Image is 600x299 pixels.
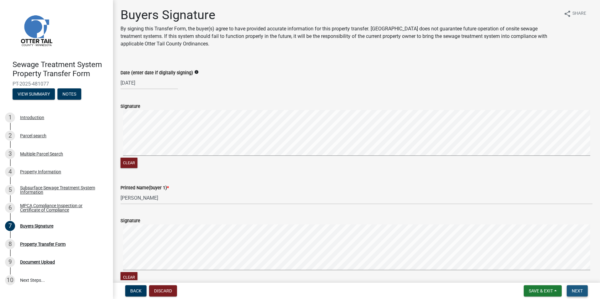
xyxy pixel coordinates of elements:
label: Signature [121,104,140,109]
div: 6 [5,203,15,213]
div: 7 [5,221,15,231]
div: Buyers Signature [20,224,53,228]
div: 10 [5,275,15,285]
div: 2 [5,131,15,141]
div: MPCA Compliance Inspection or Certificate of Compliance [20,203,103,212]
div: 8 [5,239,15,249]
input: mm/dd/yyyy [121,76,178,89]
span: Save & Exit [529,288,553,293]
div: Multiple Parcel Search [20,152,63,156]
label: Printed Name(buyer 1) [121,186,169,190]
h1: Buyers Signature [121,8,559,23]
button: shareShare [559,8,591,20]
div: Introduction [20,115,44,120]
div: Subsurface Sewage Treatment System Information [20,186,103,194]
i: share [564,10,571,18]
h4: Sewage Treatment System Property Transfer Form [13,60,108,78]
span: Share [572,10,586,18]
div: 9 [5,257,15,267]
button: Save & Exit [524,285,562,296]
button: Next [567,285,588,296]
img: Otter Tail County, Minnesota [13,7,60,54]
div: 3 [5,149,15,159]
button: Clear [121,272,137,282]
button: Notes [57,88,81,100]
div: Document Upload [20,260,55,264]
button: View Summary [13,88,55,100]
div: 4 [5,167,15,177]
span: Next [572,288,583,293]
p: By signing this Transfer Form, the buyer(s) agree to have provided accurate information for this ... [121,25,559,48]
div: Parcel search [20,134,46,138]
button: Discard [149,285,177,296]
wm-modal-confirm: Notes [57,92,81,97]
button: Back [125,285,147,296]
label: Date (enter date if digitally signing) [121,71,193,75]
div: Property Information [20,170,61,174]
div: Property Transfer Form [20,242,66,246]
span: PT-2025-481077 [13,81,100,87]
wm-modal-confirm: Summary [13,92,55,97]
label: Signature [121,219,140,223]
span: Back [130,288,142,293]
div: 1 [5,113,15,123]
div: 5 [5,185,15,195]
i: info [194,70,199,74]
button: Clear [121,158,137,168]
